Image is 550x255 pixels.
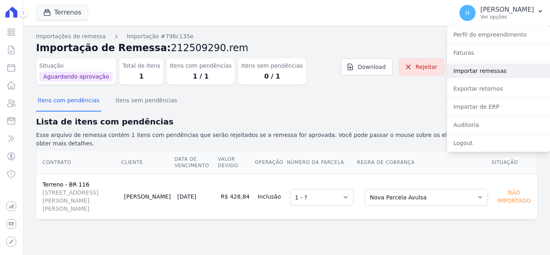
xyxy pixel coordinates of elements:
[36,5,89,20] button: Terrenos
[39,72,113,81] span: Aguardando aprovação
[357,151,491,174] th: Regra de Cobrança
[491,151,537,174] th: Situação
[480,14,534,20] p: Ver opções
[43,189,118,213] span: [STREET_ADDRESS][PERSON_NAME][PERSON_NAME]
[36,41,537,55] h2: Importação de Remessa:
[36,131,537,148] p: Esse arquivo de remessa contém 1 itens com pendências que serão rejeitados se a remessa for aprov...
[447,64,550,78] a: Importar remessas
[447,46,550,60] a: Faturas
[217,151,254,174] th: Valor devido
[447,100,550,114] a: Importar de ERP
[494,187,534,206] div: Não importado
[287,151,357,174] th: Número da Parcela
[341,58,393,75] a: Download
[447,81,550,96] a: Exportar retornos
[241,62,303,70] dt: Itens sem pendências
[174,151,217,174] th: Data de Vencimento
[122,62,160,70] dt: Total de Itens
[127,32,194,41] a: Importação #796c135e
[171,42,248,54] span: 212509290.rem
[447,118,550,132] a: Auditoria
[36,151,121,174] th: Contrato
[121,174,174,219] td: [PERSON_NAME]
[121,151,174,174] th: Cliente
[122,72,160,81] dd: 1
[43,181,89,188] a: Terreno - BR 116
[174,174,217,219] td: [DATE]
[480,6,534,14] p: [PERSON_NAME]
[36,116,537,128] h2: Lista de itens com pendências
[241,72,303,81] dd: 0 / 1
[465,10,470,16] span: H
[254,151,287,174] th: Operação
[447,27,550,42] a: Perfil do empreendimento
[399,58,444,75] a: Rejeitar
[36,91,101,112] button: Itens com pendências
[254,174,287,219] td: Inclusão
[36,32,106,41] a: Importações de remessa
[453,2,550,24] button: H [PERSON_NAME] Ver opções
[217,174,254,219] td: R$ 428,84
[114,91,179,112] button: Itens sem pendências
[447,136,550,150] a: Logout
[39,62,113,70] dt: Situação
[170,72,232,81] dd: 1 / 1
[170,62,232,70] dt: Itens com pendências
[36,32,537,41] nav: Breadcrumb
